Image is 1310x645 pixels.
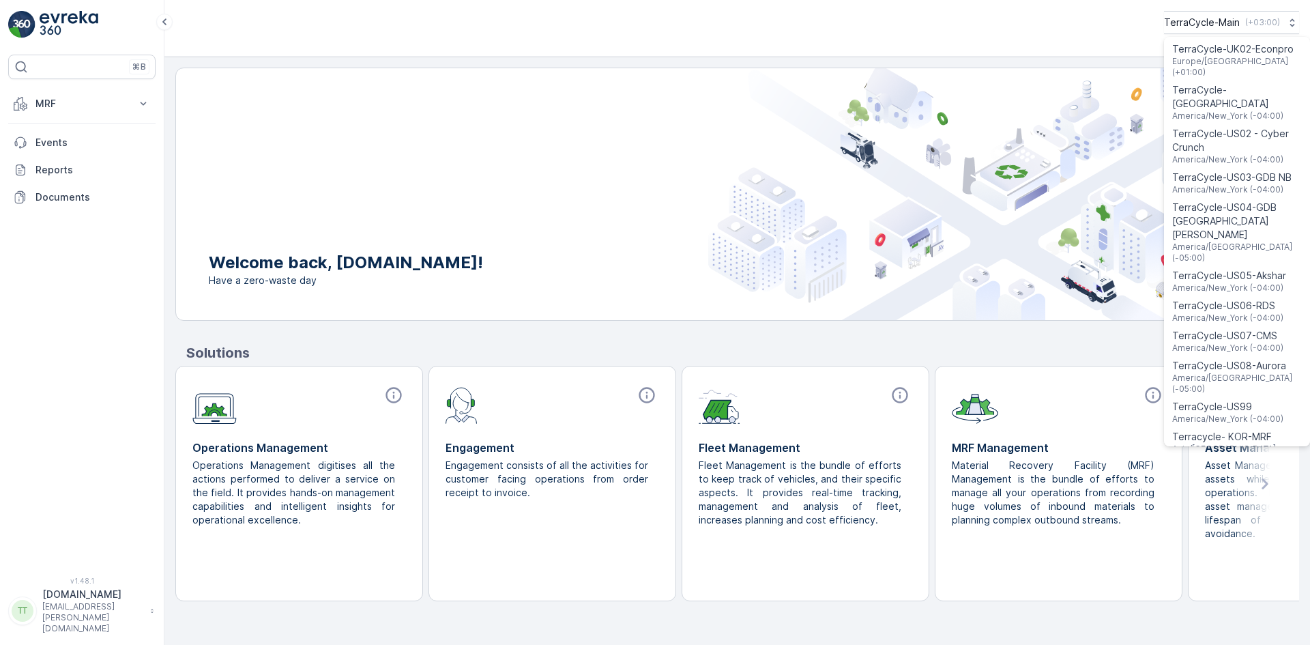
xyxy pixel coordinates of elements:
img: module-icon [446,386,478,424]
span: America/New_York (-04:00) [1172,343,1283,354]
button: MRF [8,90,156,117]
span: TerraCycle-US08-Aurora [1172,359,1302,373]
span: TerraCycle-US06-RDS [1172,299,1283,313]
p: Engagement [446,440,659,456]
span: Terracycle- KOR-MRF [1172,430,1302,444]
p: [EMAIL_ADDRESS][PERSON_NAME][DOMAIN_NAME] [42,601,143,634]
ul: Menu [1164,37,1310,446]
span: TerraCycle-[GEOGRAPHIC_DATA] [1172,83,1302,111]
a: Events [8,129,156,156]
span: Asia/[GEOGRAPHIC_DATA] (+09:00) [1172,444,1302,465]
p: Documents [35,190,150,204]
span: America/New_York (-04:00) [1172,283,1286,293]
p: Fleet Management is the bundle of efforts to keep track of vehicles, and their specific aspects. ... [699,459,901,527]
img: module-icon [952,386,998,424]
p: MRF [35,97,128,111]
img: module-icon [192,386,237,425]
span: America/New_York (-04:00) [1172,414,1283,425]
span: America/New_York (-04:00) [1172,154,1302,165]
div: TT [12,600,33,622]
p: MRF Management [952,440,1165,456]
p: Reports [35,163,150,177]
img: logo [8,11,35,38]
p: Engagement consists of all the activities for customer facing operations from order receipt to in... [446,459,648,500]
img: city illustration [708,68,1298,320]
span: TerraCycle-US05-Akshar [1172,269,1286,283]
p: Operations Management [192,440,406,456]
span: Have a zero-waste day [209,274,483,287]
span: TerraCycle-US02 - Cyber Crunch [1172,127,1302,154]
p: ⌘B [132,61,146,72]
img: module-icon [699,386,740,424]
span: America/New_York (-04:00) [1172,111,1302,121]
p: Fleet Management [699,440,912,456]
button: TerraCycle-Main(+03:00) [1164,11,1299,34]
span: America/[GEOGRAPHIC_DATA] (-05:00) [1172,242,1302,263]
p: Events [35,136,150,149]
p: Solutions [186,343,1299,363]
span: TerraCycle-US04-GDB [GEOGRAPHIC_DATA][PERSON_NAME] [1172,201,1302,242]
p: Material Recovery Facility (MRF) Management is the bundle of efforts to manage all your operation... [952,459,1154,527]
p: ( +03:00 ) [1245,17,1280,28]
span: TerraCycle-US07-CMS [1172,329,1283,343]
span: v 1.48.1 [8,577,156,585]
p: Operations Management digitises all the actions performed to deliver a service on the field. It p... [192,459,395,527]
p: TerraCycle-Main [1164,16,1240,29]
span: America/New_York (-04:00) [1172,313,1283,324]
p: Welcome back, [DOMAIN_NAME]! [209,252,483,274]
span: America/[GEOGRAPHIC_DATA] (-05:00) [1172,373,1302,395]
button: TT[DOMAIN_NAME][EMAIL_ADDRESS][PERSON_NAME][DOMAIN_NAME] [8,588,156,634]
span: America/New_York (-04:00) [1172,184,1292,195]
a: Reports [8,156,156,184]
img: logo_light-DOdMpM7g.png [40,11,98,38]
span: TerraCycle-US99 [1172,400,1283,414]
span: Europe/[GEOGRAPHIC_DATA] (+01:00) [1172,56,1302,78]
span: TerraCycle-US03-GDB NB [1172,171,1292,184]
a: Documents [8,184,156,211]
span: TerraCycle-UK02-Econpro [1172,42,1302,56]
p: [DOMAIN_NAME] [42,588,143,601]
